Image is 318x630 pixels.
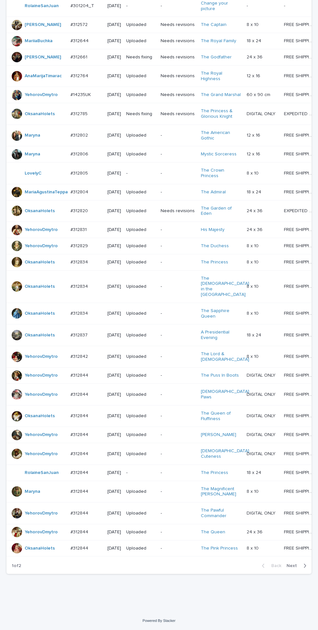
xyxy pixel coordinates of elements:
[201,227,225,233] a: His Majesty
[284,53,315,60] p: FREE SHIPPING - preview in 1-2 business days, after your approval delivery will take 5-10 b.d.
[70,469,90,476] p: #312844
[107,171,121,176] p: [DATE]
[247,207,264,214] p: 24 x 36
[247,110,277,117] p: DIGITAL ONLY
[284,226,315,233] p: FREE SHIPPING - preview in 1-2 business days, after your approval delivery will take 5-10 b.d.
[284,371,315,378] p: FREE SHIPPING - preview in 1-2 business days, after your approval delivery will take 5-10 b.d.
[247,169,260,176] p: 8 x 10
[107,489,121,494] p: [DATE]
[247,544,260,551] p: 8 x 10
[25,432,58,438] a: YehorovDmytro
[126,470,155,476] p: -
[161,111,195,117] p: Needs revisions
[25,413,55,419] a: OksanaHolets
[284,412,315,419] p: FREE SHIPPING - preview in 1-2 business days, after your approval delivery will take 5-10 b.d.
[161,311,195,316] p: -
[201,130,241,141] a: The American Gothic
[25,511,58,516] a: YehorovDmytro
[107,529,121,535] p: [DATE]
[247,226,264,233] p: 24 x 36
[70,188,90,195] p: #312804
[247,258,260,265] p: 8 x 10
[126,546,155,551] p: Uploaded
[70,331,89,338] p: #312837
[161,284,195,289] p: -
[25,451,58,457] a: YehorovDmytro
[107,243,121,249] p: [DATE]
[201,432,236,438] a: [PERSON_NAME]
[70,226,88,233] p: #312831
[126,171,155,176] p: -
[70,283,89,289] p: #312834
[284,110,315,117] p: EXPEDITED SHIPPING - preview in 1 business day; delivery up to 5 business days after your approval.
[284,309,315,316] p: FREE SHIPPING - preview in 1-2 business days, after your approval delivery will take 5-10 b.d.
[161,529,195,535] p: -
[126,333,155,338] p: Uploaded
[126,392,155,397] p: Uploaded
[126,208,155,214] p: Uploaded
[201,22,226,28] a: The Captain
[201,38,236,44] a: The Royal Family
[70,110,89,117] p: #312785
[126,151,155,157] p: Uploaded
[70,431,90,438] p: #312844
[126,432,155,438] p: Uploaded
[25,333,55,338] a: OksanaHolets
[70,131,89,138] p: #312802
[25,243,58,249] a: YehorovDmytro
[107,22,121,28] p: [DATE]
[284,488,315,494] p: FREE SHIPPING - preview in 1-2 business days, after your approval delivery will take 5-10 b.d.
[201,206,241,217] a: The Garden of Eden
[107,133,121,138] p: [DATE]
[126,92,155,98] p: Uploaded
[107,260,121,265] p: [DATE]
[107,38,121,44] p: [DATE]
[107,392,121,397] p: [DATE]
[126,3,155,9] p: -
[70,53,89,60] p: #312661
[25,55,61,60] a: [PERSON_NAME]
[126,529,155,535] p: Uploaded
[126,311,155,316] p: Uploaded
[107,208,121,214] p: [DATE]
[70,528,90,535] p: #312844
[107,470,121,476] p: [DATE]
[126,55,155,60] p: Needs fixing
[25,3,59,9] a: RolaineSanJuan
[25,189,68,195] a: MariaAgustinaTeppa
[247,412,277,419] p: DIGITAL ONLY
[161,92,195,98] p: Needs revisions
[247,391,277,397] p: DIGITAL ONLY
[201,168,241,179] a: The Crown Princess
[284,509,315,516] p: FREE SHIPPING - preview in 1-2 business days, after your approval delivery will take 5-10 b.d.
[284,391,315,397] p: FREE SHIPPING - preview in 1-2 business days, after your approval delivery will take 5-10 b.d.
[70,169,89,176] p: #312805
[201,529,225,535] a: The Queen
[107,311,121,316] p: [DATE]
[70,544,90,551] p: #312844
[201,276,249,297] a: The [DEMOGRAPHIC_DATA] in the [GEOGRAPHIC_DATA]
[284,563,312,569] button: Next
[284,283,315,289] p: FREE SHIPPING - preview in 1-2 business days, after your approval delivery will take 5-10 b.d.
[25,284,55,289] a: OksanaHolets
[161,373,195,378] p: -
[201,1,241,12] a: Change your picture
[247,488,260,494] p: 8 x 10
[107,451,121,457] p: [DATE]
[25,392,58,397] a: YehorovDmytro
[161,3,195,9] p: -
[126,451,155,457] p: Uploaded
[284,169,315,176] p: FREE SHIPPING - preview in 1-2 business days, after your approval delivery will take 5-10 b.d.
[25,133,40,138] a: Maryna
[284,331,315,338] p: FREE SHIPPING - preview in 1-2 business days, after your approval delivery will take 5-10 b.d.
[161,392,195,397] p: -
[284,544,315,551] p: FREE SHIPPING - preview in 1-2 business days, after your approval delivery will take 5-10 b.d.
[126,373,155,378] p: Uploaded
[107,151,121,157] p: [DATE]
[126,260,155,265] p: Uploaded
[70,150,90,157] p: #312806
[247,431,277,438] p: DIGITAL ONLY
[161,133,195,138] p: -
[25,92,58,98] a: YehorovDmytro
[25,38,53,44] a: MariiaBuchka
